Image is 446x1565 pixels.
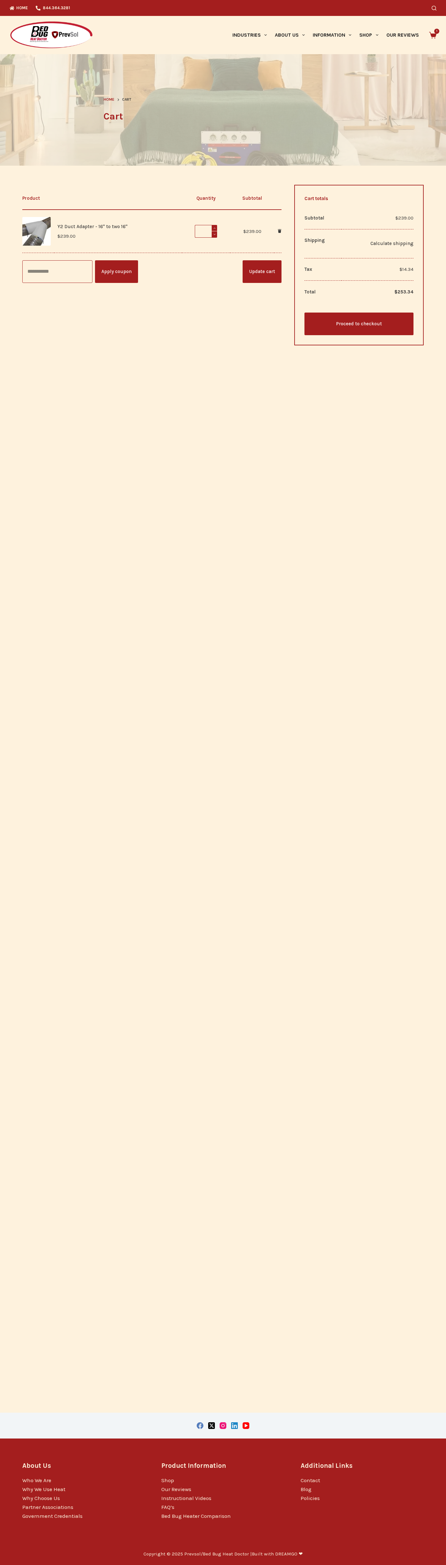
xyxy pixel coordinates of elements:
h2: Cart totals [304,195,413,202]
th: Subtotal [304,207,341,229]
a: Our Reviews [161,1486,191,1492]
a: Instagram [220,1422,226,1429]
th: Subtotal [230,187,274,210]
a: Calculate shipping [345,240,413,248]
a: LinkedIn [231,1422,238,1429]
a: Industries [228,16,271,54]
a: Bed Bug Heater Comparison [161,1513,231,1519]
h3: About Us [22,1461,145,1471]
a: Information [309,16,355,54]
th: Quantity [182,187,230,210]
p: Copyright © 2025 Prevsol/Bed Bug Heat Doctor | [143,1551,303,1557]
span: 1 [434,29,439,34]
a: Who We Are [22,1477,51,1483]
th: Shipping [304,229,341,258]
span: $ [394,289,398,295]
a: Facebook [197,1422,203,1429]
bdi: 253.34 [394,289,413,295]
a: About Us [271,16,309,54]
a: Policies [301,1495,320,1501]
span: Home [104,97,114,102]
button: Search [432,6,436,11]
bdi: 239.00 [243,228,261,234]
a: X (Twitter) [208,1422,215,1429]
th: Tax [304,258,341,281]
bdi: 239.00 [395,215,413,221]
a: Contact [301,1477,320,1483]
a: Government Credentials [22,1513,83,1519]
a: Remove Y2 Duct Adapter - 16" to two 16" from cart [278,228,281,234]
input: Product quantity [195,225,217,238]
img: Prevsol/Bed Bug Heat Doctor [10,21,93,49]
bdi: 239.00 [57,233,76,239]
th: Total [304,281,341,303]
h3: Product Information [161,1461,284,1471]
span: $ [57,233,60,239]
a: Our Reviews [382,16,423,54]
a: FAQ’s [161,1504,174,1510]
span: $ [395,215,398,221]
a: Why Choose Us [22,1495,60,1501]
a: Why We Use Heat [22,1486,65,1492]
button: Apply coupon [95,260,138,283]
a: Y2 Duct Adapter - 16" to two 16" [57,224,128,229]
span: 14.34 [399,266,413,272]
nav: Primary [228,16,423,54]
a: Partner Associations [22,1504,73,1510]
a: Shop [161,1477,174,1483]
a: YouTube [243,1422,249,1429]
button: Update cart [243,260,281,283]
a: Instructional Videos [161,1495,211,1501]
span: $ [243,228,246,234]
h1: Cart [104,109,343,124]
span: Cart [122,97,131,103]
a: Proceed to checkout [304,313,413,335]
img: Fabric duct adapter that connects one to two ducts in a Y [22,217,51,246]
a: Blog [301,1486,311,1492]
h3: Additional Links [301,1461,424,1471]
a: Shop [355,16,382,54]
a: Built with DREAMGO ❤ [252,1551,303,1557]
span: $ [399,266,402,272]
a: Home [104,97,114,103]
th: Product [22,187,182,210]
